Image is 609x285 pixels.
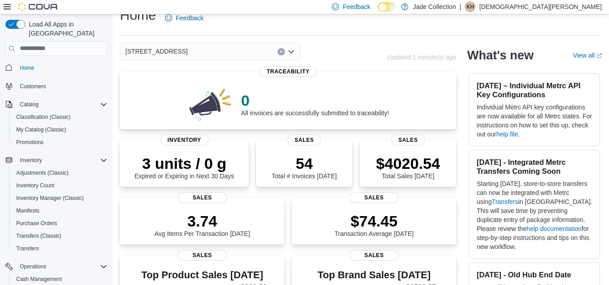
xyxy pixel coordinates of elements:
[479,1,602,12] p: [DEMOGRAPHIC_DATA][PERSON_NAME]
[16,155,107,166] span: Inventory
[16,232,61,240] span: Transfers (Classic)
[13,137,47,148] a: Promotions
[16,113,71,121] span: Classification (Classic)
[13,231,65,241] a: Transfers (Classic)
[13,124,107,135] span: My Catalog (Classic)
[376,154,440,172] p: $4020.54
[13,243,42,254] a: Transfers
[16,261,50,272] button: Operations
[161,9,207,27] a: Feedback
[16,195,84,202] span: Inventory Manager (Classic)
[287,135,321,145] span: Sales
[160,135,209,145] span: Inventory
[9,217,111,230] button: Purchase Orders
[16,169,69,176] span: Adjustments (Classic)
[120,6,156,24] h1: Home
[155,212,250,237] div: Avg Items Per Transaction [DATE]
[2,98,111,111] button: Catalog
[127,270,277,280] h3: Top Product Sales [DATE]
[13,180,58,191] a: Inventory Count
[492,198,518,205] a: Transfers
[13,218,61,229] a: Purchase Orders
[312,270,436,280] h3: Top Brand Sales [DATE]
[391,135,425,145] span: Sales
[13,137,107,148] span: Promotions
[334,212,414,230] p: $74.45
[18,2,59,11] img: Cova
[16,126,66,133] span: My Catalog (Classic)
[378,2,397,12] input: Dark Mode
[155,212,250,230] p: 3.74
[343,2,370,11] span: Feedback
[16,63,38,73] a: Home
[13,205,107,216] span: Manifests
[16,81,50,92] a: Customers
[13,274,65,285] a: Cash Management
[125,46,188,57] span: [STREET_ADDRESS]
[176,14,203,23] span: Feedback
[13,180,107,191] span: Inventory Count
[13,205,43,216] a: Manifests
[20,157,42,164] span: Inventory
[13,112,107,122] span: Classification (Classic)
[16,81,107,92] span: Customers
[13,243,107,254] span: Transfers
[16,62,107,73] span: Home
[134,154,234,180] div: Expired or Expiring in Next 30 Days
[9,204,111,217] button: Manifests
[9,136,111,149] button: Promotions
[13,218,107,229] span: Purchase Orders
[20,101,38,108] span: Catalog
[16,99,42,110] button: Catalog
[178,250,227,261] span: Sales
[13,167,72,178] a: Adjustments (Classic)
[134,154,234,172] p: 3 units / 0 g
[376,154,440,180] div: Total Sales [DATE]
[460,1,462,12] p: |
[13,274,107,285] span: Cash Management
[20,64,34,72] span: Home
[13,193,87,204] a: Inventory Manager (Classic)
[2,61,111,74] button: Home
[16,276,62,283] span: Cash Management
[2,80,111,93] button: Customers
[13,124,70,135] a: My Catalog (Classic)
[16,207,39,214] span: Manifests
[178,192,227,203] span: Sales
[20,263,46,270] span: Operations
[573,52,602,59] a: View allExternal link
[272,154,337,180] div: Total # Invoices [DATE]
[9,192,111,204] button: Inventory Manager (Classic)
[476,103,592,139] p: Individual Metrc API key configurations are now available for all Metrc states. For instructions ...
[13,167,107,178] span: Adjustments (Classic)
[13,193,107,204] span: Inventory Manager (Classic)
[467,48,533,63] h2: What's new
[9,123,111,136] button: My Catalog (Classic)
[288,48,295,55] button: Open list of options
[476,81,592,99] h3: [DATE] – Individual Metrc API Key Configurations
[496,131,518,138] a: help file
[16,155,46,166] button: Inventory
[9,230,111,242] button: Transfers (Classic)
[2,260,111,273] button: Operations
[465,1,476,12] div: Kristen Hardesty
[20,83,46,90] span: Customers
[16,245,39,252] span: Transfers
[13,231,107,241] span: Transfers (Classic)
[241,91,389,117] div: All invoices are successfully submitted to traceability!
[13,112,74,122] a: Classification (Classic)
[9,167,111,179] button: Adjustments (Classic)
[278,48,285,55] button: Clear input
[467,1,474,12] span: KH
[527,225,582,232] a: help documentation
[476,158,592,176] h3: [DATE] - Integrated Metrc Transfers Coming Soon
[2,154,111,167] button: Inventory
[9,111,111,123] button: Classification (Classic)
[187,86,234,122] img: 0
[349,192,399,203] span: Sales
[16,220,57,227] span: Purchase Orders
[413,1,456,12] p: Jade Collection
[16,99,107,110] span: Catalog
[260,66,317,77] span: Traceability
